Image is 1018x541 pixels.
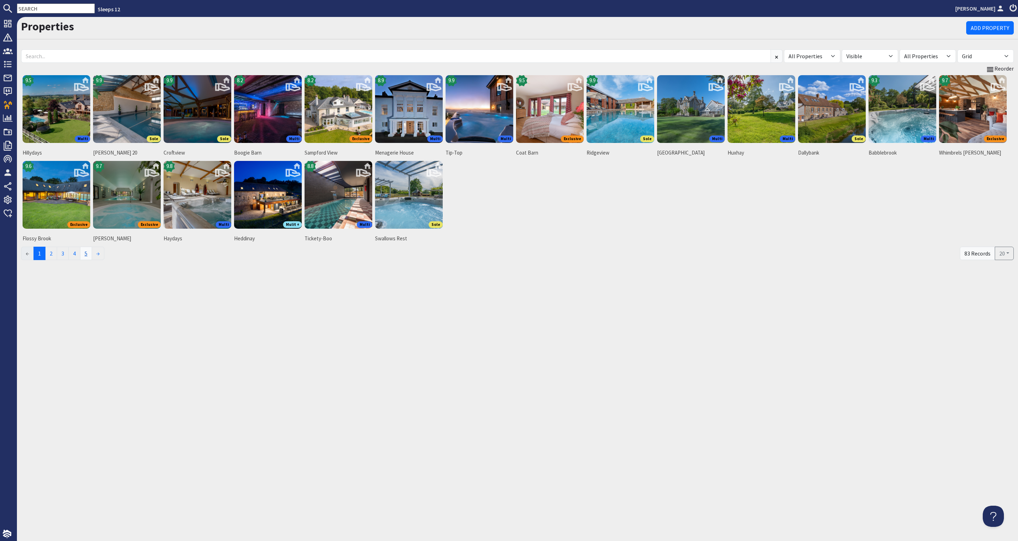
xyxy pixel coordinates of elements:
[93,161,161,229] img: Kingshay Barton's icon
[375,75,443,143] img: Menagerie House's icon
[164,149,231,157] span: Croftview
[93,75,161,143] img: Churchill 20's icon
[303,160,374,245] a: Tickety-Boo's icon8.8MultiTickety-Boo
[96,77,102,85] span: 9.9
[25,77,31,85] span: 9.5
[942,77,948,85] span: 9.7
[17,4,95,13] input: SEARCH
[21,160,92,245] a: Flossy Brook's icon9.6ExclusiveFlossy Brook
[798,75,866,143] img: Dallybank's icon
[498,136,513,142] span: Multi
[138,221,161,228] span: Exclusive
[234,235,302,243] span: Heddinay
[374,74,444,160] a: Menagerie House's icon8.9MultiMenagerie House
[728,149,795,157] span: Huxhay
[657,75,725,143] img: Cowslip Manor's icon
[446,75,513,143] img: Tip-Top's icon
[375,235,443,243] span: Swallows Rest
[305,161,372,229] img: Tickety-Boo's icon
[307,77,313,85] span: 8.2
[939,75,1007,143] img: Whimbrels Barton's icon
[983,506,1004,527] iframe: Toggle Customer Support
[798,149,866,157] span: Dallybank
[234,75,302,143] img: Boogie Barn's icon
[164,75,231,143] img: Croftview's icon
[374,160,444,245] a: Swallows Rest's iconSoleSwallows Rest
[3,530,11,538] img: staytech_i_w-64f4e8e9ee0a9c174fd5317b4b171b261742d2d393467e5bdba4413f4f884c10.svg
[21,49,771,63] input: Search...
[234,149,302,157] span: Boogie Barn
[162,160,233,245] a: Haydays's icon9.8MultiHaydays
[283,221,302,228] span: Mulit +
[375,161,443,229] img: Swallows Rest's icon
[21,19,74,34] a: Properties
[448,77,454,85] span: 9.9
[164,161,231,229] img: Haydays's icon
[709,136,725,142] span: Multi
[867,74,938,160] a: Babblebrook's icon9.3MultiBabblebrook
[75,136,90,142] span: Multi
[939,149,1007,157] span: Whimbrels [PERSON_NAME]
[92,247,104,260] a: →
[657,149,725,157] span: [GEOGRAPHIC_DATA]
[516,75,584,143] img: Coat Barn's icon
[869,75,936,143] img: Babblebrook's icon
[217,136,231,142] span: Sole
[797,74,867,160] a: Dallybank's iconSoleDallybank
[233,74,303,160] a: Boogie Barn's icon8.2MultiBoogie Barn
[960,247,995,260] div: 83 Records
[921,136,936,142] span: Multi
[587,149,654,157] span: Ridgeview
[57,247,69,260] a: 3
[966,21,1014,35] a: Add Property
[446,149,513,157] span: Tip-Top
[92,74,162,160] a: Churchill 20's icon9.9Sole[PERSON_NAME] 20
[780,136,795,142] span: Multi
[378,77,384,85] span: 8.9
[33,247,45,260] span: 1
[305,149,372,157] span: Sampford View
[233,160,303,245] a: Heddinay's iconMulit +Heddinay
[375,149,443,157] span: Menagerie House
[871,77,877,85] span: 9.3
[303,74,374,160] a: Sampford View's icon8.2ExclusiveSampford View
[307,162,313,170] span: 8.8
[429,221,443,228] span: Sole
[938,74,1008,160] a: Whimbrels Barton's icon9.7ExclusiveWhimbrels [PERSON_NAME]
[561,136,584,142] span: Exclusive
[166,162,172,170] span: 9.8
[286,136,302,142] span: Multi
[164,235,231,243] span: Haydays
[515,74,585,160] a: Coat Barn's icon9.5ExclusiveCoat Barn
[234,161,302,229] img: Heddinay's icon
[147,136,161,142] span: Sole
[869,149,936,157] span: Babblebrook
[23,235,90,243] span: Flossy Brook
[640,136,654,142] span: Sole
[585,74,656,160] a: Ridgeview's icon9.9SoleRidgeview
[357,221,372,228] span: Multi
[80,247,92,260] a: 5
[728,75,795,143] img: Huxhay's icon
[444,74,515,160] a: Tip-Top's icon9.9MultiTip-Top
[305,75,372,143] img: Sampford View's icon
[516,149,584,157] span: Coat Barn
[92,160,162,245] a: Kingshay Barton's icon9.7Exclusive[PERSON_NAME]
[427,136,443,142] span: Multi
[237,77,243,85] span: 8.2
[305,235,372,243] span: Tickety-Boo
[45,247,57,260] a: 2
[656,74,726,160] a: Cowslip Manor's iconMulti[GEOGRAPHIC_DATA]
[984,136,1007,142] span: Exclusive
[166,77,172,85] span: 9.9
[726,74,797,160] a: Huxhay's iconMultiHuxhay
[96,162,102,170] span: 9.7
[587,75,654,143] img: Ridgeview's icon
[216,221,231,228] span: Multi
[986,64,1014,73] a: Reorder
[23,161,90,229] img: Flossy Brook's icon
[68,247,80,260] a: 4
[67,221,90,228] span: Exclusive
[98,6,120,13] a: Sleeps 12
[25,162,31,170] span: 9.6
